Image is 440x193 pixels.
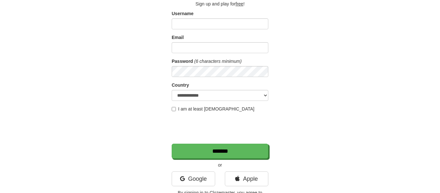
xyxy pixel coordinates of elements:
[172,58,193,64] label: Password
[172,171,215,186] a: Google
[225,171,268,186] a: Apple
[172,82,189,88] label: Country
[172,162,268,168] p: or
[172,107,176,111] input: I am at least [DEMOGRAPHIC_DATA]
[172,34,184,41] label: Email
[194,59,242,64] em: (6 characters minimum)
[172,115,270,140] iframe: reCAPTCHA
[172,1,268,7] p: Sign up and play for !
[235,1,243,6] u: free
[172,106,254,112] label: I am at least [DEMOGRAPHIC_DATA]
[172,10,194,17] label: Username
